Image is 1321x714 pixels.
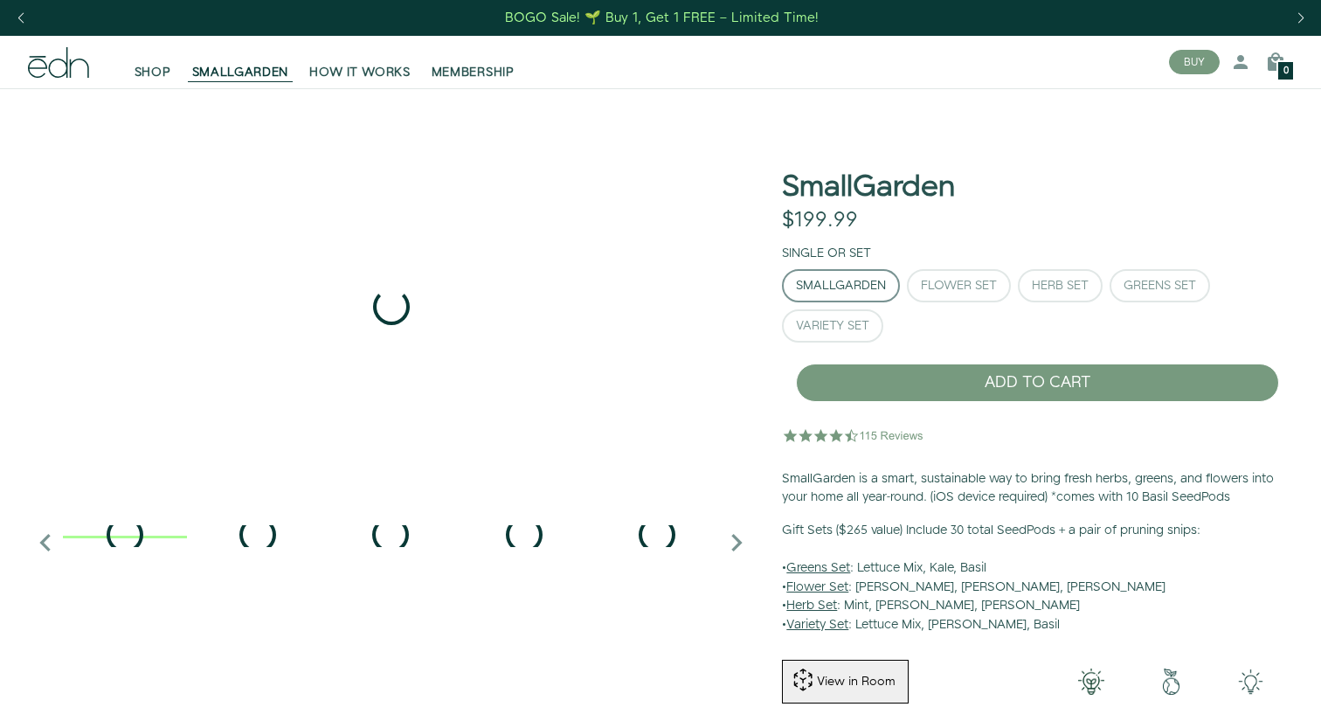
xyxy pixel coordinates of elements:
[796,320,869,332] div: Variety Set
[462,534,586,538] div: 4 / 6
[719,525,754,560] i: Next slide
[505,9,819,27] div: BOGO Sale! 🌱 Buy 1, Get 1 FREE – Limited Time!
[196,534,320,538] div: 2 / 6
[782,418,926,453] img: 4.5 star rating
[28,525,63,560] i: Previous slide
[782,522,1293,635] p: • : Lettuce Mix, Kale, Basil • : [PERSON_NAME], [PERSON_NAME], [PERSON_NAME] • : Mint, [PERSON_NA...
[782,245,871,262] label: Single or Set
[28,88,754,525] div: 1 / 6
[309,64,410,81] span: HOW IT WORKS
[124,43,182,81] a: SHOP
[782,522,1200,539] b: Gift Sets ($265 value) Include 30 total SeedPods + a pair of pruning snips:
[782,208,858,233] div: $199.99
[907,269,1011,302] button: Flower Set
[815,673,897,690] div: View in Room
[1283,66,1289,76] span: 0
[921,280,997,292] div: Flower Set
[782,269,900,302] button: SmallGarden
[504,4,821,31] a: BOGO Sale! 🌱 Buy 1, Get 1 FREE – Limited Time!
[1124,280,1196,292] div: Greens Set
[786,559,850,577] u: Greens Set
[796,280,886,292] div: SmallGarden
[63,534,187,538] div: 1 / 6
[421,43,525,81] a: MEMBERSHIP
[1110,269,1210,302] button: Greens Set
[182,43,300,81] a: SMALLGARDEN
[192,64,289,81] span: SMALLGARDEN
[796,364,1279,402] button: ADD TO CART
[782,660,909,704] button: View in Room
[782,309,883,343] button: Variety Set
[782,171,955,204] h1: SmallGarden
[1032,280,1089,292] div: Herb Set
[786,597,837,614] u: Herb Set
[135,64,171,81] span: SHOP
[329,534,453,538] div: 3 / 6
[595,534,719,538] div: 5 / 6
[786,616,848,634] u: Variety Set
[1169,50,1220,74] button: BUY
[299,43,420,81] a: HOW IT WORKS
[1052,669,1131,695] img: 001-light-bulb.png
[782,470,1293,508] p: SmallGarden is a smart, sustainable way to bring fresh herbs, greens, and flowers into your home ...
[1018,269,1103,302] button: Herb Set
[786,579,848,596] u: Flower Set
[432,64,515,81] span: MEMBERSHIP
